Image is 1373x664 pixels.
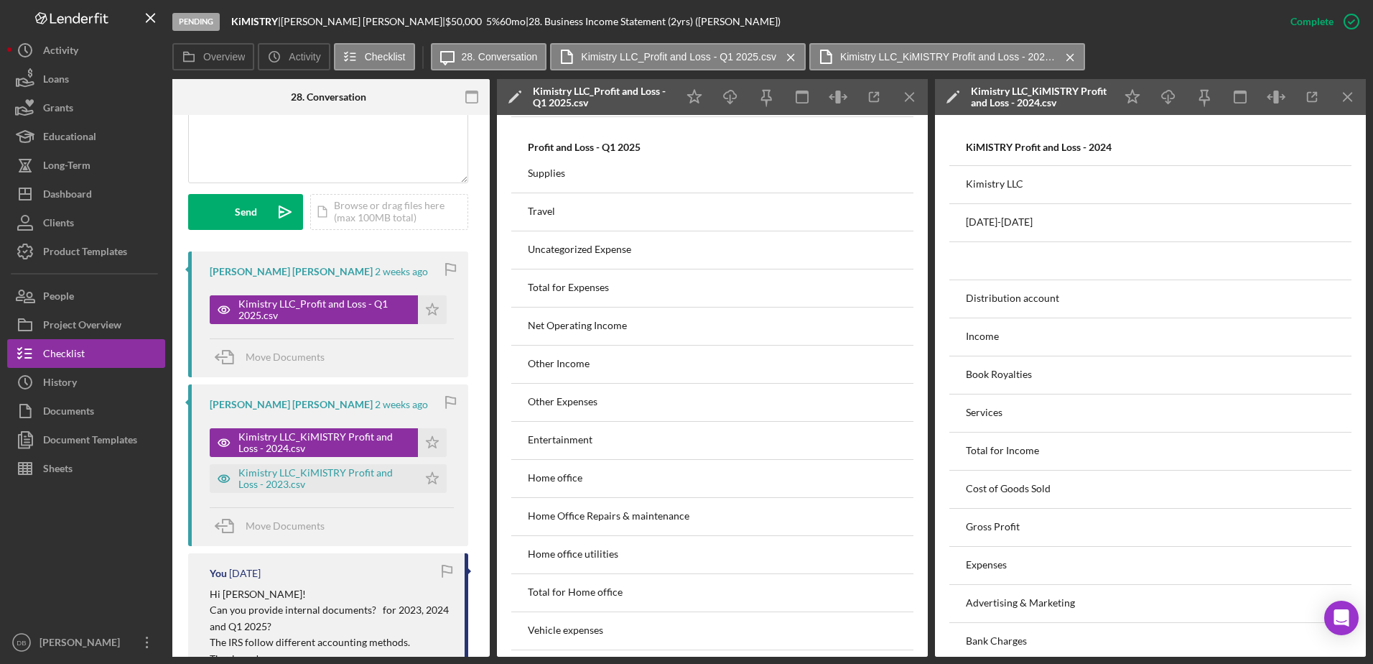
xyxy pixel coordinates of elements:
button: Loans [7,65,165,93]
div: Kimistry LLC_KiMISTRY Profit and Loss - 2024.csv [971,86,1107,109]
div: Project Overview [43,310,121,343]
div: Other Income [528,358,590,369]
div: [PERSON_NAME] [PERSON_NAME] | [281,16,445,27]
b: KiMISTRY [231,15,278,27]
p: The IRS follow different accounting methods. [210,635,450,650]
div: 5 % [486,16,500,27]
div: Product Templates [43,237,127,269]
label: Kimistry LLC_KiMISTRY Profit and Loss - 2024.csv [840,51,1056,63]
button: People [7,282,165,310]
div: Kimistry LLC_KiMISTRY Profit and Loss - 2024.csv [238,431,411,454]
div: Total for Income [966,445,1039,456]
div: Expenses [966,559,1007,571]
div: Loans [43,65,69,97]
button: Complete [1276,7,1366,36]
p: Can you provide internal documents? for 2023, 2024 and Q1 2025? [210,602,450,635]
div: Home office [528,472,582,484]
div: [DATE]-[DATE] [966,216,1033,228]
div: [PERSON_NAME] [PERSON_NAME] [210,266,373,277]
div: Document Templates [43,425,137,458]
div: Open Intercom Messenger [1324,601,1359,635]
div: Total for Expenses [528,282,609,293]
div: You [210,568,227,579]
a: Checklist [7,339,165,368]
div: Bank Charges [966,635,1027,647]
button: Documents [7,397,165,425]
label: Checklist [365,51,406,63]
div: 60 mo [500,16,526,27]
div: [PERSON_NAME] [PERSON_NAME] [210,399,373,410]
button: Activity [7,36,165,65]
div: Gross Profit [966,521,1020,532]
div: Grants [43,93,73,126]
button: Move Documents [210,339,339,375]
div: Activity [43,36,78,68]
button: Kimistry LLC_KiMISTRY Profit and Loss - 2023.csv [210,464,447,493]
div: | [231,16,281,27]
label: Overview [203,51,245,63]
button: DB[PERSON_NAME] [7,628,165,657]
button: Project Overview [7,310,165,339]
time: 2025-09-04 19:48 [375,399,428,410]
div: Kimistry LLC [966,178,1023,190]
label: Kimistry LLC_Profit and Loss - Q1 2025.csv [581,51,776,63]
div: | 28. Business Income Statement (2yrs) ([PERSON_NAME]) [526,16,781,27]
div: KiMISTRY Profit and Loss - 2024 [966,142,1112,153]
text: DB [17,639,26,647]
button: Grants [7,93,165,122]
a: History [7,368,165,397]
a: Clients [7,208,165,237]
div: Checklist [43,339,85,372]
div: Vehicle expenses [528,624,603,636]
button: Kimistry LLC_Profit and Loss - Q1 2025.csv [550,43,806,70]
div: Income [966,331,999,342]
div: Home Office Repairs & maintenance [528,510,689,522]
button: Document Templates [7,425,165,454]
div: Book Royalties [966,369,1032,380]
label: Activity [289,51,320,63]
button: Activity [258,43,330,70]
button: Product Templates [7,237,165,266]
time: 2025-09-04 19:59 [375,266,428,277]
div: Complete [1290,7,1334,36]
div: Kimistry LLC_Profit and Loss - Q1 2025.csv [533,86,669,109]
div: Sheets [43,454,73,487]
div: Supplies [528,167,565,179]
span: Move Documents [246,351,325,363]
div: Long-Term [43,151,90,183]
button: Sheets [7,454,165,483]
label: 28. Conversation [462,51,538,63]
div: Home office utilities [528,548,618,560]
div: Pending [172,13,220,31]
button: Kimistry LLC_Profit and Loss - Q1 2025.csv [210,295,447,324]
div: Documents [43,397,94,429]
button: Long-Term [7,151,165,180]
div: Educational [43,122,96,155]
div: Kimistry LLC_KiMISTRY Profit and Loss - 2023.csv [238,467,411,490]
div: Clients [43,208,74,241]
div: [PERSON_NAME] [36,628,129,660]
button: Dashboard [7,180,165,208]
div: Dashboard [43,180,92,212]
button: Checklist [334,43,415,70]
div: Advertising & Marketing [966,597,1075,609]
div: Uncategorized Expense [528,244,631,255]
span: Move Documents [246,520,325,532]
div: Send [235,194,257,230]
div: 28. Conversation [291,91,366,103]
div: Distribution account [966,292,1059,304]
div: Entertainment [528,434,592,446]
button: Educational [7,122,165,151]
